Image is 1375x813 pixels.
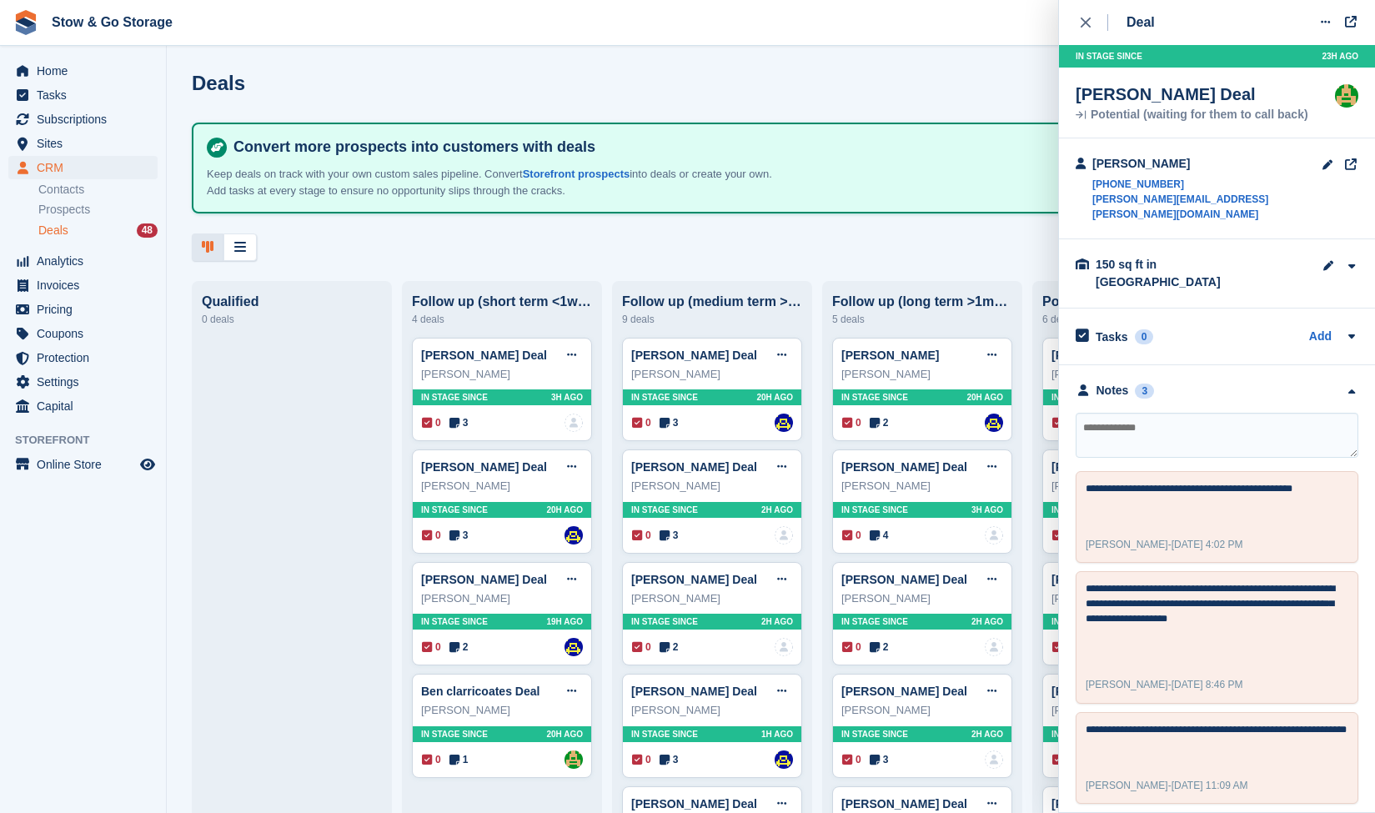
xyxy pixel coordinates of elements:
[565,750,583,769] img: Alex Taylor
[1051,685,1177,698] a: [PERSON_NAME] Deal
[1172,679,1243,690] span: [DATE] 8:46 PM
[1051,615,1118,628] span: In stage since
[8,370,158,394] a: menu
[841,478,1003,494] div: [PERSON_NAME]
[8,59,158,83] a: menu
[631,685,757,698] a: [PERSON_NAME] Deal
[37,346,137,369] span: Protection
[565,638,583,656] img: Rob Good-Stephenson
[1051,349,1177,362] a: [PERSON_NAME] Deal
[761,504,793,516] span: 2H AGO
[842,528,861,543] span: 0
[421,504,488,516] span: In stage since
[202,294,382,309] div: Qualified
[841,366,1003,383] div: [PERSON_NAME]
[8,274,158,297] a: menu
[546,615,583,628] span: 19H AGO
[1076,109,1308,121] div: Potential (waiting for them to call back)
[631,391,698,404] span: In stage since
[985,638,1003,656] img: deal-assignee-blank
[870,640,889,655] span: 2
[8,83,158,107] a: menu
[546,728,583,740] span: 20H AGO
[523,168,630,180] a: Storefront prospects
[870,415,889,430] span: 2
[775,638,793,656] img: deal-assignee-blank
[1076,84,1308,104] div: [PERSON_NAME] Deal
[985,526,1003,545] img: deal-assignee-blank
[1086,679,1168,690] span: [PERSON_NAME]
[1092,177,1322,192] a: [PHONE_NUMBER]
[421,615,488,628] span: In stage since
[1335,84,1358,108] img: Alex Taylor
[8,453,158,476] a: menu
[631,573,757,586] a: [PERSON_NAME] Deal
[37,59,137,83] span: Home
[631,615,698,628] span: In stage since
[207,166,790,198] p: Keep deals on track with your own custom sales pipeline. Convert into deals or create your own. A...
[1092,192,1322,222] a: [PERSON_NAME][EMAIL_ADDRESS][PERSON_NAME][DOMAIN_NAME]
[1086,537,1243,552] div: -
[37,156,137,179] span: CRM
[832,309,1012,329] div: 5 deals
[660,640,679,655] span: 2
[841,615,908,628] span: In stage since
[37,394,137,418] span: Capital
[565,526,583,545] a: Rob Good-Stephenson
[8,298,158,321] a: menu
[985,414,1003,432] a: Rob Good-Stephenson
[8,394,158,418] a: menu
[1051,366,1213,383] div: [PERSON_NAME]
[422,752,441,767] span: 0
[870,752,889,767] span: 3
[8,346,158,369] a: menu
[775,526,793,545] img: deal-assignee-blank
[449,415,469,430] span: 3
[421,590,583,607] div: [PERSON_NAME]
[449,752,469,767] span: 1
[421,460,547,474] a: [PERSON_NAME] Deal
[761,615,793,628] span: 2H AGO
[8,156,158,179] a: menu
[660,528,679,543] span: 3
[1086,778,1248,793] div: -
[841,728,908,740] span: In stage since
[38,222,158,239] a: Deals 48
[421,702,583,719] div: [PERSON_NAME]
[631,349,757,362] a: [PERSON_NAME] Deal
[1051,391,1118,404] span: In stage since
[412,309,592,329] div: 4 deals
[966,391,1003,404] span: 20H AGO
[37,274,137,297] span: Invoices
[449,640,469,655] span: 2
[622,294,802,309] div: Follow up (medium term >1week)
[841,349,939,362] a: [PERSON_NAME]
[1096,382,1129,399] div: Notes
[632,640,651,655] span: 0
[565,414,583,432] img: deal-assignee-blank
[37,132,137,155] span: Sites
[631,504,698,516] span: In stage since
[1092,155,1322,173] div: [PERSON_NAME]
[37,249,137,273] span: Analytics
[421,349,547,362] a: [PERSON_NAME] Deal
[421,391,488,404] span: In stage since
[985,750,1003,769] a: deal-assignee-blank
[1051,460,1177,474] a: [PERSON_NAME] Deal
[1042,309,1222,329] div: 6 deals
[841,685,967,698] a: [PERSON_NAME] Deal
[1086,677,1243,692] div: -
[1076,50,1142,63] span: In stage since
[1051,797,1149,810] a: [PERSON_NAME]
[202,309,382,329] div: 0 deals
[631,366,793,383] div: [PERSON_NAME]
[1052,640,1071,655] span: 0
[1096,329,1128,344] h2: Tasks
[15,432,166,449] span: Storefront
[421,685,539,698] a: Ben clarricoates Deal
[971,728,1003,740] span: 2H AGO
